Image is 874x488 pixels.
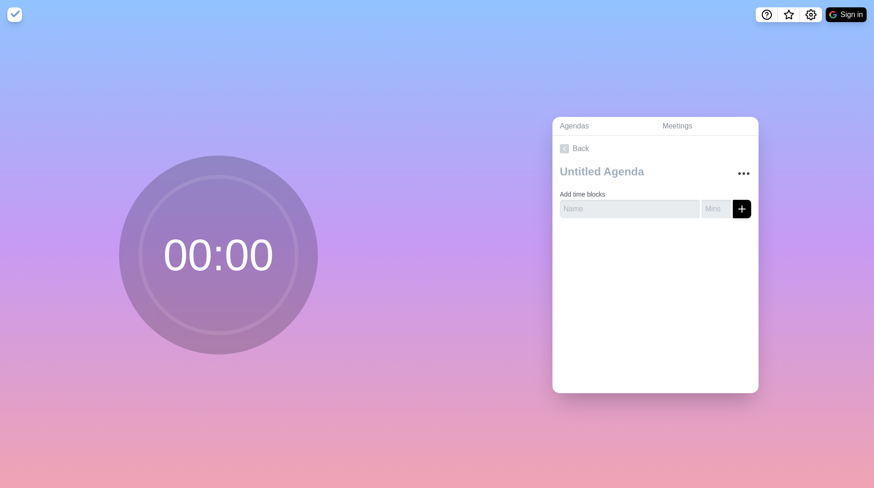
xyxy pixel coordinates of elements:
button: More [735,164,753,183]
button: What’s new [778,7,800,22]
img: google logo [829,11,837,18]
button: Help [756,7,778,22]
a: Meetings [655,117,759,136]
img: timeblocks logo [7,7,22,22]
label: Add time blocks [560,191,605,198]
input: Mins [701,200,731,218]
button: Settings [800,7,822,22]
a: Back [552,136,759,162]
a: Agendas [552,117,655,136]
input: Name [560,200,700,218]
button: Sign in [826,7,867,22]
